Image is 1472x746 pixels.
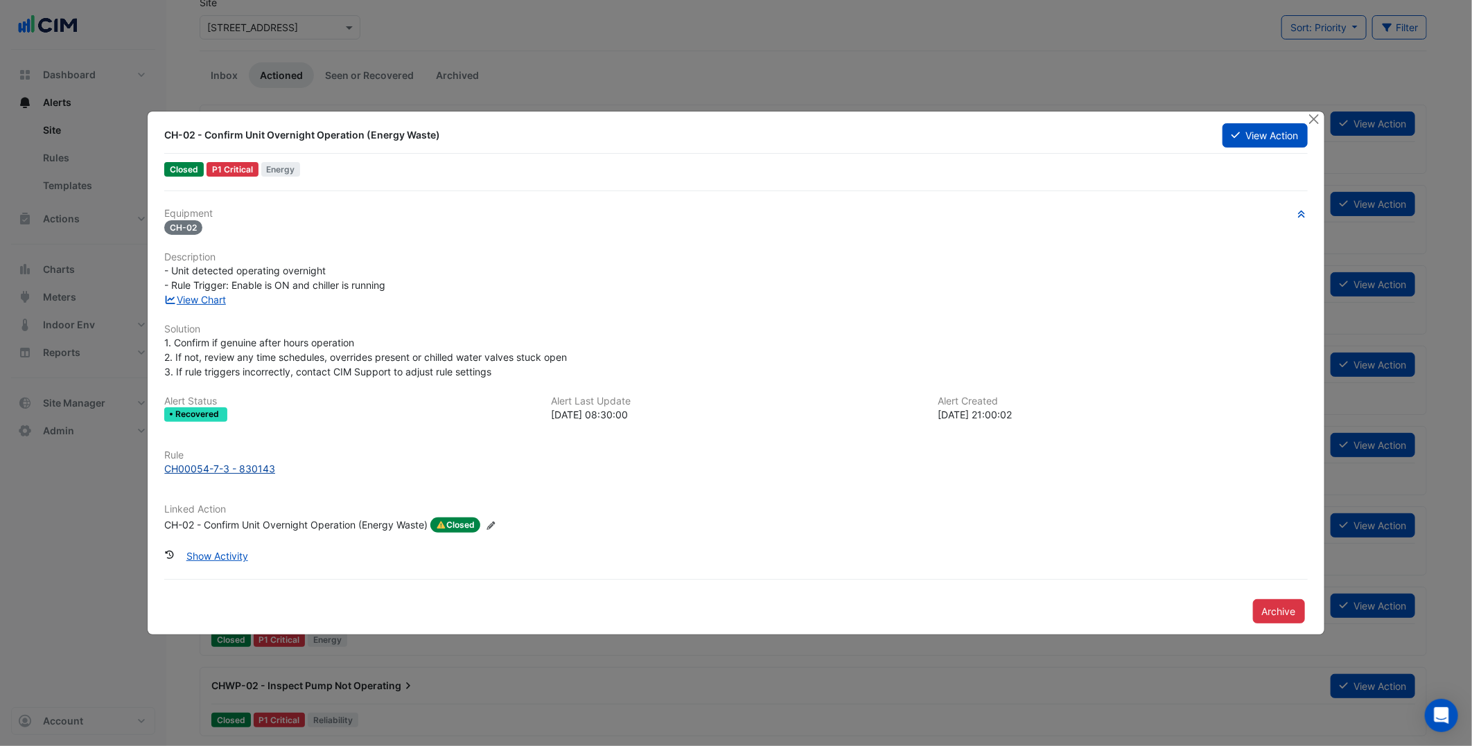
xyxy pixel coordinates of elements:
[164,337,567,378] span: 1. Confirm if genuine after hours operation 2. If not, review any time schedules, overrides prese...
[175,410,222,418] span: Recovered
[486,520,496,531] fa-icon: Edit Linked Action
[164,251,1307,263] h6: Description
[1253,599,1305,623] button: Archive
[261,162,301,177] span: Energy
[164,450,1307,461] h6: Rule
[938,407,1308,422] div: [DATE] 21:00:02
[164,208,1307,220] h6: Equipment
[164,461,1307,476] a: CH00054-7-3 - 830143
[164,517,428,533] div: CH-02 - Confirm Unit Overnight Operation (Energy Waste)
[938,396,1308,407] h6: Alert Created
[164,461,275,476] div: CH00054-7-3 - 830143
[164,128,1206,142] div: CH-02 - Confirm Unit Overnight Operation (Energy Waste)
[1307,112,1322,126] button: Close
[551,396,921,407] h6: Alert Last Update
[164,294,226,305] a: View Chart
[164,265,385,291] span: - Unit detected operating overnight - Rule Trigger: Enable is ON and chiller is running
[207,162,259,177] div: P1 Critical
[164,396,534,407] h6: Alert Status
[1223,123,1307,148] button: View Action
[177,544,257,568] button: Show Activity
[164,323,1307,335] h6: Solution
[164,220,202,235] span: CH-02
[164,162,204,177] span: Closed
[164,504,1307,515] h6: Linked Action
[551,407,921,422] div: [DATE] 08:30:00
[1425,699,1458,732] div: Open Intercom Messenger
[430,517,480,533] span: Closed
